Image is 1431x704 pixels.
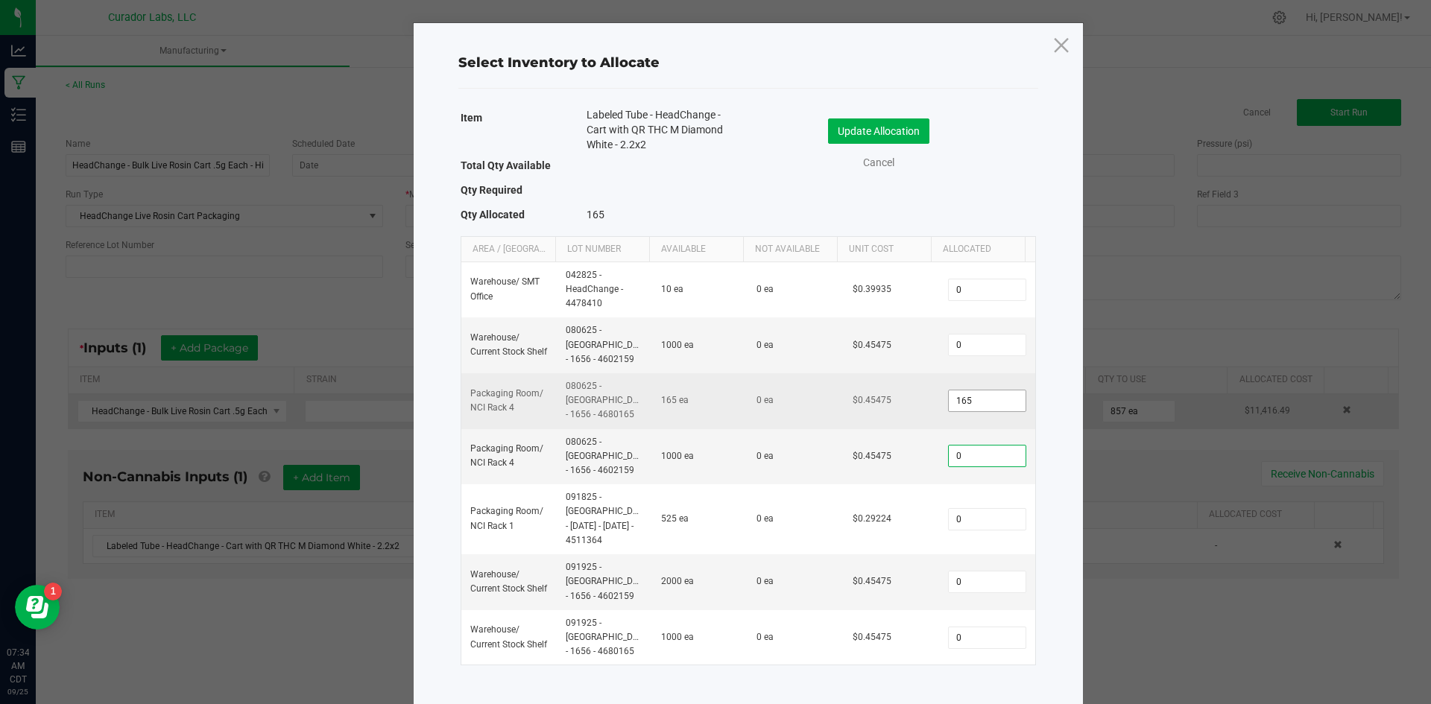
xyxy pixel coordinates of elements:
span: Warehouse / Current Stock Shelf [470,332,547,357]
th: Not Available [743,237,837,262]
th: Lot Number [555,237,649,262]
span: $0.39935 [853,284,891,294]
td: 080625 - [GEOGRAPHIC_DATA] - 1656 - 4602159 [557,429,652,485]
td: 091925 - [GEOGRAPHIC_DATA] - 1656 - 4602159 [557,554,652,610]
span: $0.45475 [853,632,891,642]
span: 525 ea [661,513,689,524]
span: 1000 ea [661,451,694,461]
span: Labeled Tube - HeadChange - Cart with QR THC M Diamond White - 2.2x2 [587,107,725,152]
label: Total Qty Available [461,155,551,176]
iframe: Resource center [15,585,60,630]
span: $0.45475 [853,576,891,586]
span: Warehouse / Current Stock Shelf [470,569,547,594]
label: Qty Required [461,180,522,200]
span: Warehouse / SMT Office [470,276,540,301]
span: 165 ea [661,395,689,405]
th: Unit Cost [837,237,931,262]
th: Area / [GEOGRAPHIC_DATA] [461,237,555,262]
span: 10 ea [661,284,683,294]
span: 0 ea [756,395,774,405]
span: 0 ea [756,513,774,524]
span: 0 ea [756,340,774,350]
span: $0.45475 [853,451,891,461]
a: Cancel [849,155,909,171]
td: 080625 - [GEOGRAPHIC_DATA] - 1656 - 4602159 [557,317,652,373]
span: $0.45475 [853,340,891,350]
th: Allocated [931,237,1025,262]
label: Qty Allocated [461,204,525,225]
span: 0 ea [756,284,774,294]
span: 0 ea [756,632,774,642]
button: Update Allocation [828,118,929,144]
td: 091925 - [GEOGRAPHIC_DATA] - 1656 - 4680165 [557,610,652,665]
span: 1000 ea [661,340,694,350]
span: 0 ea [756,451,774,461]
span: 2000 ea [661,576,694,586]
span: $0.45475 [853,395,891,405]
span: Packaging Room / NCI Rack 1 [470,506,543,530]
span: Warehouse / Current Stock Shelf [470,624,547,649]
td: 042825 - HeadChange - 4478410 [557,262,652,318]
span: Select Inventory to Allocate [458,54,660,71]
span: $0.29224 [853,513,891,524]
iframe: Resource center unread badge [44,583,62,600]
span: 1000 ea [661,632,694,642]
th: Available [649,237,743,262]
label: Item [461,107,482,128]
span: 0 ea [756,576,774,586]
td: 080625 - [GEOGRAPHIC_DATA] - 1656 - 4680165 [557,373,652,429]
span: 165 [587,209,604,221]
span: Packaging Room / NCI Rack 4 [470,443,543,468]
span: Packaging Room / NCI Rack 4 [470,388,543,413]
td: 091825 - [GEOGRAPHIC_DATA] - [DATE] - [DATE] - 4511364 [557,484,652,554]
